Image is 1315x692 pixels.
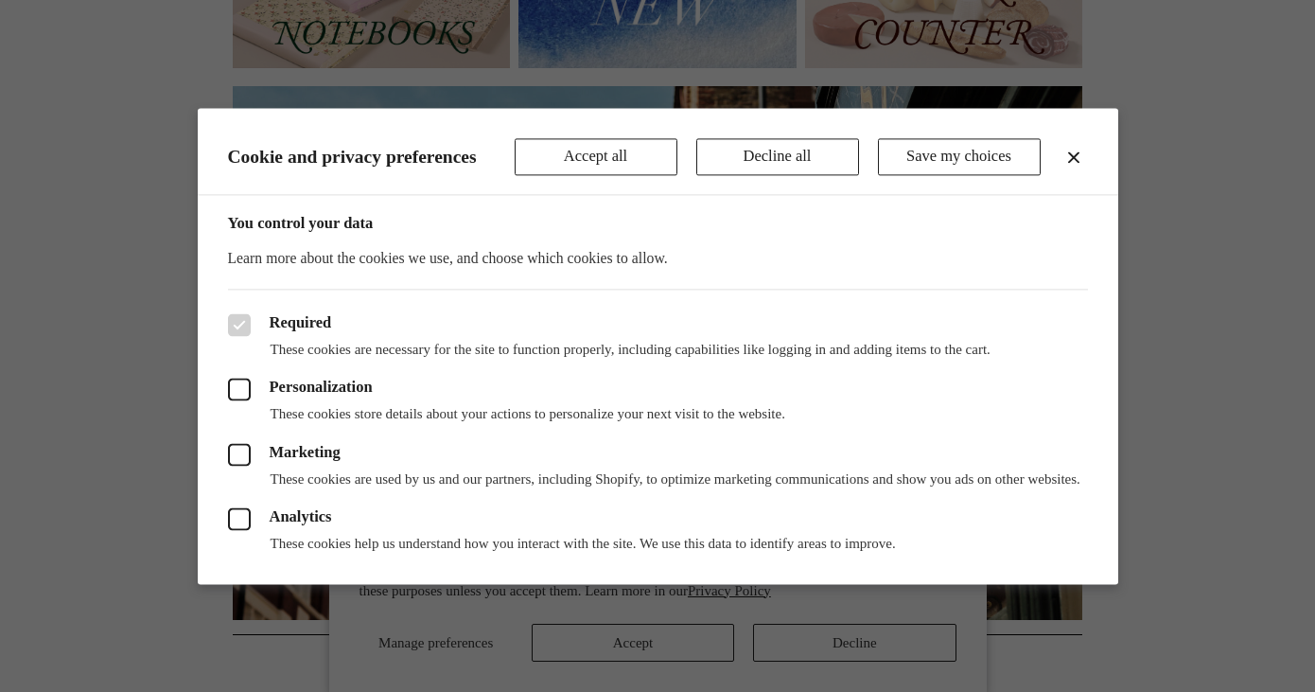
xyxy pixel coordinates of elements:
h2: Cookie and privacy preferences [228,146,515,168]
button: Accept all [515,138,677,176]
h3: You control your data [228,215,1088,234]
p: These cookies are necessary for the site to function properly, including capabilities like loggin... [228,341,1088,360]
button: Decline all [696,138,859,176]
button: Save my choices [878,138,1041,176]
label: Required [228,313,1088,336]
label: Marketing [228,443,1088,466]
p: These cookies store details about your actions to personalize your next visit to the website. [228,406,1088,425]
p: Learn more about the cookies we use, and choose which cookies to allow. [228,247,1088,270]
button: Close dialog [1062,146,1085,169]
label: Personalization [228,379,1088,401]
p: These cookies help us understand how you interact with the site. We use this data to identify are... [228,536,1088,555]
label: Analytics [228,508,1088,531]
p: These cookies are used by us and our partners, including Shopify, to optimize marketing communica... [228,470,1088,489]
